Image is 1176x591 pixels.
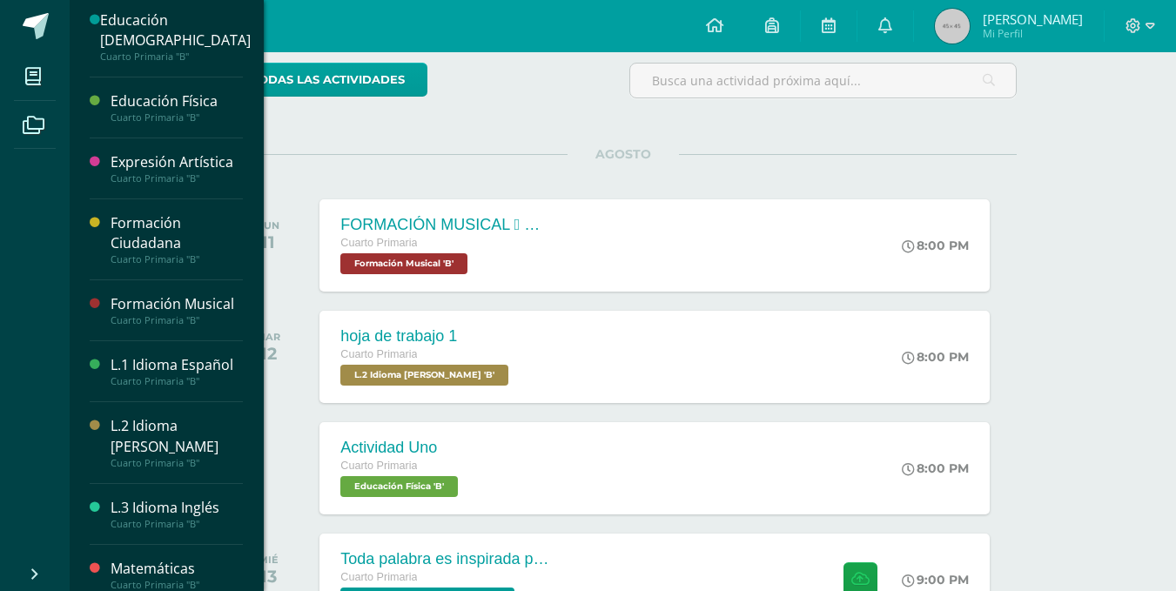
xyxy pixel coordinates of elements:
div: 8:00 PM [902,238,969,253]
div: Cuarto Primaria "B" [111,253,243,265]
span: AGOSTO [568,146,679,162]
a: Formación MusicalCuarto Primaria "B" [111,294,243,326]
a: todas las Actividades [229,63,427,97]
span: Educación Física 'B' [340,476,458,497]
div: Toda palabra es inspirada por [DEMOGRAPHIC_DATA] [340,550,549,568]
div: 12 [256,343,280,364]
div: L.1 Idioma Español [111,355,243,375]
a: Educación FísicaCuarto Primaria "B" [111,91,243,124]
span: Cuarto Primaria [340,460,417,472]
div: MAR [256,331,280,343]
div: 11 [258,232,279,252]
a: L.3 Idioma InglésCuarto Primaria "B" [111,498,243,530]
span: L.2 Idioma Maya Kaqchikel 'B' [340,365,508,386]
div: Cuarto Primaria "B" [100,50,251,63]
div: hoja de trabajo 1 [340,327,513,346]
a: L.2 Idioma [PERSON_NAME]Cuarto Primaria "B" [111,416,243,468]
span: Formación Musical 'B' [340,253,467,274]
div: Cuarto Primaria "B" [111,518,243,530]
img: 45x45 [935,9,970,44]
div: Formación Ciudadana [111,213,243,253]
div: 8:00 PM [902,460,969,476]
a: Formación CiudadanaCuarto Primaria "B" [111,213,243,265]
div: Educación [DEMOGRAPHIC_DATA] [100,10,251,50]
div: Cuarto Primaria "B" [111,314,243,326]
div: Actividad Uno [340,439,462,457]
span: Cuarto Primaria [340,348,417,360]
div: Cuarto Primaria "B" [111,172,243,185]
div: 9:00 PM [902,572,969,588]
span: Cuarto Primaria [340,571,417,583]
div: FORMACIÓN MUSICAL  EJERCICIO RITMICO [340,216,549,234]
div: 8:00 PM [902,349,969,365]
div: Cuarto Primaria "B" [111,375,243,387]
div: Formación Musical [111,294,243,314]
a: Expresión ArtísticaCuarto Primaria "B" [111,152,243,185]
a: MatemáticasCuarto Primaria "B" [111,559,243,591]
a: Educación [DEMOGRAPHIC_DATA]Cuarto Primaria "B" [100,10,251,63]
div: Expresión Artística [111,152,243,172]
div: MIÉ [259,554,279,566]
div: Cuarto Primaria "B" [111,111,243,124]
div: Cuarto Primaria "B" [111,457,243,469]
span: Cuarto Primaria [340,237,417,249]
span: [PERSON_NAME] [983,10,1083,28]
div: 13 [259,566,279,587]
input: Busca una actividad próxima aquí... [630,64,1016,97]
div: L.3 Idioma Inglés [111,498,243,518]
div: L.2 Idioma [PERSON_NAME] [111,416,243,456]
span: Mi Perfil [983,26,1083,41]
a: L.1 Idioma EspañolCuarto Primaria "B" [111,355,243,387]
div: LUN [258,219,279,232]
div: Cuarto Primaria "B" [111,579,243,591]
div: Matemáticas [111,559,243,579]
div: Educación Física [111,91,243,111]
